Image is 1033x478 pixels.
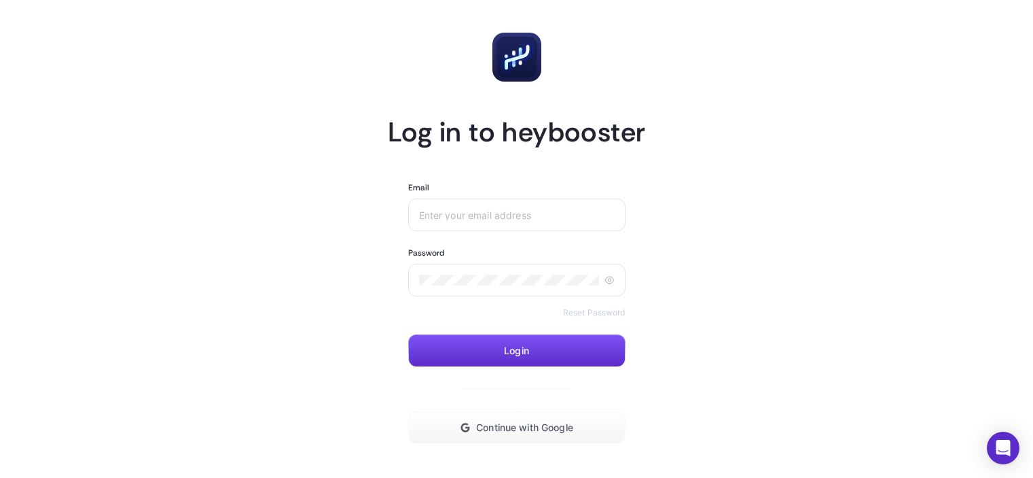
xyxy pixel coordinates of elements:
[504,345,529,356] span: Login
[408,411,626,444] button: Continue with Google
[408,247,445,258] label: Password
[419,209,615,220] input: Enter your email address
[388,114,646,150] h1: Log in to heybooster
[476,422,573,433] span: Continue with Google
[987,432,1019,464] div: Open Intercom Messenger
[408,182,430,193] label: Email
[408,335,626,367] button: Login
[563,307,626,318] a: Reset Password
